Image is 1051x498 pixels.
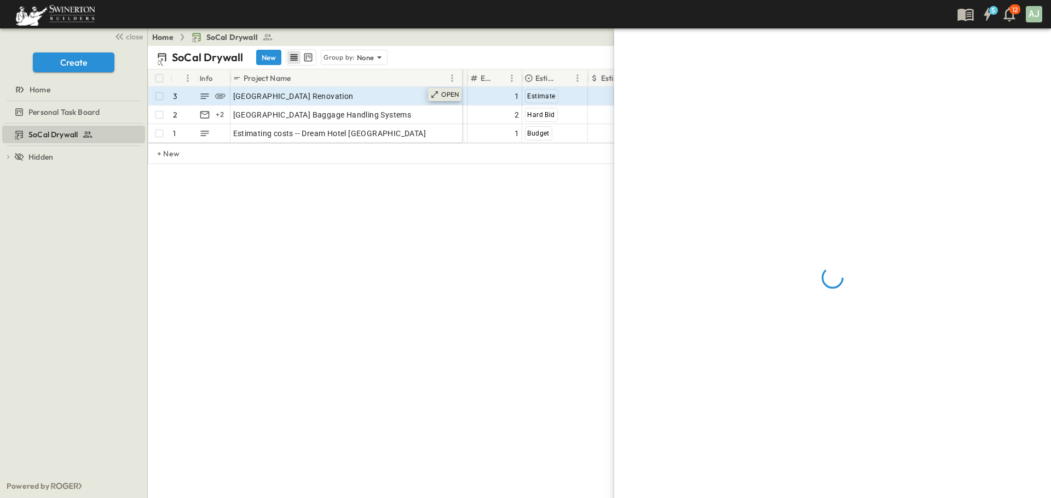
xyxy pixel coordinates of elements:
p: 3 [173,91,177,102]
h6: 5 [991,6,995,15]
p: Group by: [324,52,355,63]
p: Estimate Type [535,73,557,84]
p: Estimate Round [481,73,491,84]
span: Home [30,84,50,95]
p: 12 [1012,5,1018,14]
nav: breadcrumbs [152,32,280,43]
button: Menu [505,72,518,85]
button: Sort [559,72,571,84]
button: Menu [571,72,584,85]
button: Menu [446,72,459,85]
p: Project Name [244,73,291,84]
span: 2 [515,109,519,120]
button: kanban view [301,51,315,64]
button: Menu [181,72,194,85]
span: [GEOGRAPHIC_DATA] Renovation [233,91,354,102]
div: table view [286,49,316,66]
div: test [2,103,145,121]
span: SoCal Drywall [206,32,258,43]
span: 1 [515,91,519,102]
span: Personal Task Board [28,107,100,118]
a: Home [152,32,174,43]
span: Estimating costs -- Dream Hotel [GEOGRAPHIC_DATA] [233,128,426,139]
button: New [256,50,281,65]
div: + 2 [213,108,227,121]
p: 2 [173,109,177,120]
button: Create [33,52,114,72]
p: SoCal Drywall [172,50,243,65]
img: 6c363589ada0b36f064d841b69d3a419a338230e66bb0a533688fa5cc3e9e735.png [13,3,97,26]
div: AJ [1026,6,1042,22]
button: Sort [175,72,187,84]
div: test [2,126,145,143]
button: Sort [493,72,505,84]
span: Hidden [28,151,53,162]
span: Hard Bid [527,111,555,119]
span: SoCal Drywall [28,129,78,140]
button: Sort [293,72,305,84]
div: Info [200,63,213,93]
span: Budget [527,130,549,137]
span: Estimate [527,92,555,100]
span: 1 [515,128,519,139]
p: + New [157,148,164,159]
span: close [126,31,143,42]
p: OPEN [441,90,460,99]
button: row view [287,51,301,64]
p: None [357,52,374,63]
span: [GEOGRAPHIC_DATA] Baggage Handling Systems [233,109,412,120]
div: Info [198,69,230,87]
p: 1 [173,128,176,139]
div: # [170,69,198,87]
